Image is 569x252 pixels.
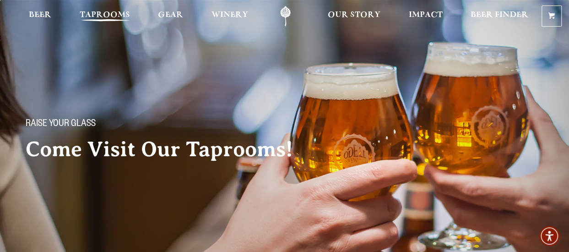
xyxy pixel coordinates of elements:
a: Impact [403,6,449,27]
div: Accessibility Menu [539,226,559,246]
span: Taprooms [80,11,130,19]
a: Odell Home [268,6,303,27]
span: Raise your glass [26,119,96,131]
a: Beer Finder [465,6,534,27]
span: Impact [409,11,443,19]
span: Beer [29,11,51,19]
h2: Come Visit Our Taprooms! [26,138,311,161]
span: Beer Finder [471,11,528,19]
span: Gear [158,11,183,19]
span: Winery [211,11,248,19]
a: Our Story [322,6,386,27]
a: Beer [23,6,57,27]
span: Our Story [328,11,380,19]
a: Taprooms [74,6,136,27]
a: Gear [152,6,189,27]
a: Winery [206,6,254,27]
